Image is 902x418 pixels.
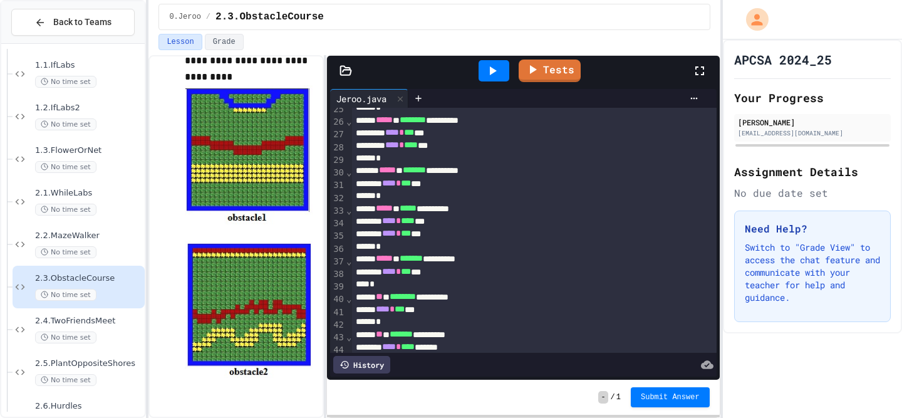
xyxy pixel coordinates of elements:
[35,76,96,88] span: No time set
[346,294,352,304] span: Fold line
[330,154,346,167] div: 29
[330,230,346,243] div: 35
[734,185,891,201] div: No due date set
[734,51,832,68] h1: APCSA 2024_25
[35,273,142,284] span: 2.3.ObstacleCourse
[215,9,324,24] span: 2.3.ObstacleCourse
[35,204,96,216] span: No time set
[745,221,880,236] h3: Need Help?
[330,205,346,217] div: 33
[158,34,202,50] button: Lesson
[169,12,200,22] span: 0.Jeroo
[11,9,135,36] button: Back to Teams
[330,103,346,116] div: 25
[330,268,346,281] div: 38
[330,243,346,256] div: 36
[738,128,887,138] div: [EMAIL_ADDRESS][DOMAIN_NAME]
[330,306,346,319] div: 41
[733,5,772,34] div: My Account
[330,344,346,357] div: 44
[734,89,891,107] h2: Your Progress
[330,92,393,105] div: Jeroo.java
[346,256,352,266] span: Fold line
[738,117,887,128] div: [PERSON_NAME]
[35,358,142,369] span: 2.5.PlantOppositeShores
[346,117,352,127] span: Fold line
[330,217,346,230] div: 34
[35,161,96,173] span: No time set
[598,391,608,404] span: -
[330,293,346,306] div: 40
[330,142,346,154] div: 28
[611,392,615,402] span: /
[35,246,96,258] span: No time set
[35,316,142,327] span: 2.4.TwoFriendsMeet
[519,60,581,82] a: Tests
[330,167,346,179] div: 30
[53,16,111,29] span: Back to Teams
[330,128,346,141] div: 27
[35,145,142,156] span: 1.3.FlowerOrNet
[330,89,408,108] div: Jeroo.java
[35,401,142,412] span: 2.6.Hurdles
[35,188,142,199] span: 2.1.WhileLabs
[346,167,352,177] span: Fold line
[616,392,621,402] span: 1
[35,374,96,386] span: No time set
[35,289,96,301] span: No time set
[206,12,210,22] span: /
[346,206,352,216] span: Fold line
[35,332,96,343] span: No time set
[330,116,346,128] div: 26
[641,392,700,402] span: Submit Answer
[734,163,891,180] h2: Assignment Details
[35,60,142,71] span: 1.1.IfLabs
[631,387,710,407] button: Submit Answer
[35,118,96,130] span: No time set
[330,192,346,205] div: 32
[330,319,346,332] div: 42
[330,281,346,293] div: 39
[330,256,346,268] div: 37
[333,356,390,374] div: History
[35,231,142,241] span: 2.2.MazeWalker
[330,332,346,344] div: 43
[205,34,244,50] button: Grade
[330,179,346,192] div: 31
[745,241,880,304] p: Switch to "Grade View" to access the chat feature and communicate with your teacher for help and ...
[346,332,352,342] span: Fold line
[35,103,142,113] span: 1.2.IfLabs2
